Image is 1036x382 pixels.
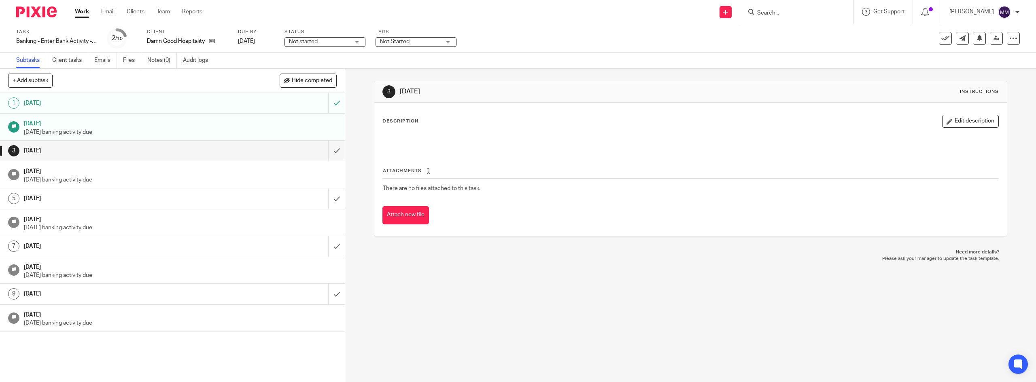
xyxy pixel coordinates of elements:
[24,145,221,157] h1: [DATE]
[16,53,46,68] a: Subtasks
[400,87,708,96] h1: [DATE]
[284,29,365,35] label: Status
[292,78,332,84] span: Hide completed
[24,176,337,184] p: [DATE] banking activity due
[380,39,410,44] span: Not Started
[24,240,221,252] h1: [DATE]
[8,97,19,109] div: 1
[24,319,337,327] p: [DATE] banking activity due
[376,29,456,35] label: Tags
[75,8,89,16] a: Work
[8,145,19,156] div: 3
[382,206,429,224] button: Attach new file
[157,8,170,16] a: Team
[238,29,274,35] label: Due by
[127,8,144,16] a: Clients
[24,288,221,300] h1: [DATE]
[94,53,117,68] a: Emails
[147,37,205,45] p: Damn Good Hospitality
[16,37,97,45] div: Banking - Enter Bank Activity - week 33
[382,118,418,125] p: Description
[24,97,221,109] h1: [DATE]
[16,6,57,17] img: Pixie
[280,74,337,87] button: Hide completed
[115,36,123,41] small: /10
[957,21,998,30] p: Task completed.
[112,34,123,43] div: 2
[960,89,999,95] div: Instructions
[8,241,19,252] div: 7
[24,261,337,271] h1: [DATE]
[383,169,422,173] span: Attachments
[52,53,88,68] a: Client tasks
[382,85,395,98] div: 3
[101,8,115,16] a: Email
[182,8,202,16] a: Reports
[8,74,53,87] button: + Add subtask
[382,255,999,262] p: Please ask your manager to update the task template.
[147,53,177,68] a: Notes (0)
[24,118,337,128] h1: [DATE]
[8,193,19,204] div: 5
[24,271,337,279] p: [DATE] banking activity due
[24,224,337,232] p: [DATE] banking activity due
[8,288,19,300] div: 9
[147,29,228,35] label: Client
[123,53,141,68] a: Files
[942,115,999,128] button: Edit description
[998,6,1011,19] img: svg%3E
[383,186,480,191] span: There are no files attached to this task.
[24,192,221,205] h1: [DATE]
[24,165,337,175] h1: [DATE]
[183,53,214,68] a: Audit logs
[289,39,318,44] span: Not started
[16,29,97,35] label: Task
[382,249,999,255] p: Need more details?
[238,38,255,44] span: [DATE]
[24,309,337,319] h1: [DATE]
[24,128,337,136] p: [DATE] banking activity due
[24,213,337,224] h1: [DATE]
